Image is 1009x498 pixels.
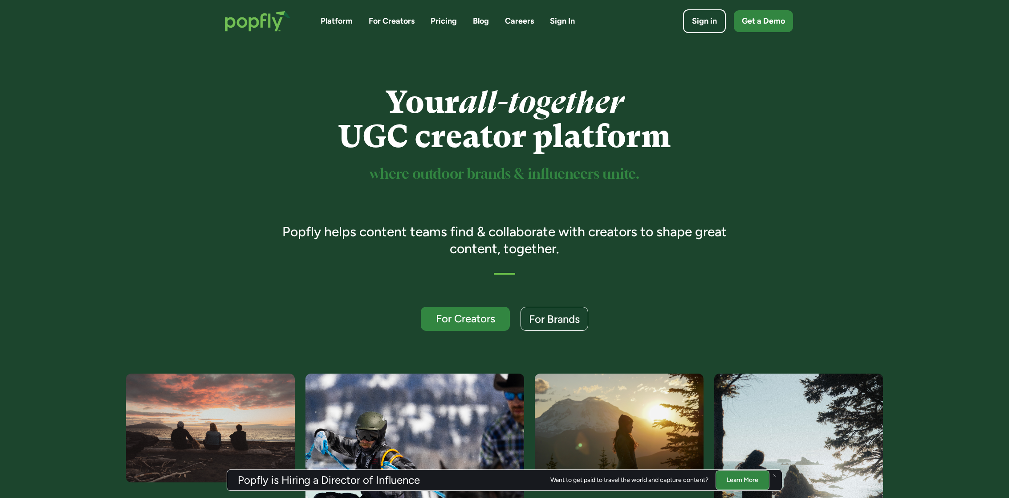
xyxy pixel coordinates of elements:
em: all-together [459,84,623,120]
div: Sign in [692,16,717,27]
div: Want to get paid to travel the world and capture content? [550,477,708,484]
div: For Creators [429,313,502,324]
a: Learn More [716,470,769,490]
a: Blog [473,16,489,27]
a: For Brands [521,307,588,331]
a: Get a Demo [734,10,793,32]
sup: where outdoor brands & influencers unite. [370,168,639,181]
a: Careers [505,16,534,27]
h1: Your UGC creator platform [270,85,740,154]
h3: Popfly helps content teams find & collaborate with creators to shape great content, together. [270,223,740,257]
a: Sign In [550,16,575,27]
a: home [216,2,299,41]
a: Sign in [683,9,726,33]
a: Platform [321,16,353,27]
div: Get a Demo [742,16,785,27]
a: Pricing [431,16,457,27]
a: For Creators [421,307,510,331]
div: For Brands [529,313,580,325]
a: For Creators [369,16,415,27]
h3: Popfly is Hiring a Director of Influence [238,475,420,486]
